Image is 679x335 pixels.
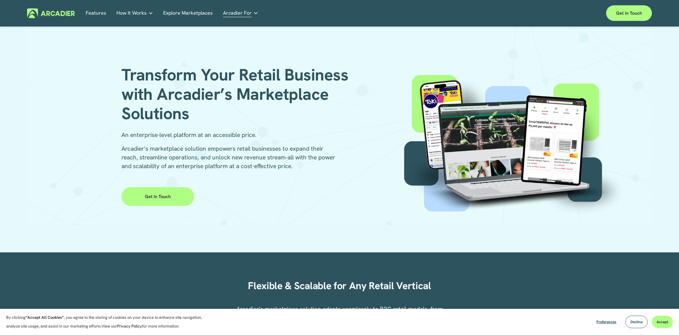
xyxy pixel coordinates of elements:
[121,131,339,139] p: An enterprise-level platform at an accessible price.
[121,187,194,206] a: Get in Touch
[27,8,75,18] img: Arcadier
[234,305,445,331] p: Arcadier’s marketplace solution adapts seamlessly to B2C retail models, from fashion and electron...
[606,5,652,21] a: Get in touch
[86,8,106,18] a: Features
[625,316,648,328] button: Decline
[117,323,142,329] a: Privacy Policy
[121,144,339,171] p: Arcadier’s marketplace solution empowers retail businesses to expand their reach, streamline oper...
[163,8,213,18] a: Explore Marketplaces
[6,313,209,331] p: By clicking , you agree to the storing of cookies on your device to enhance site navigation, anal...
[630,319,643,324] span: Decline
[657,319,668,324] span: Accept
[121,65,358,124] h1: Transform Your Retail Business with Arcadier’s Marketplace Solutions
[116,8,153,18] a: folder dropdown
[652,316,673,328] button: Accept
[223,8,258,18] a: folder dropdown
[116,9,147,17] span: How It Works
[26,315,64,320] strong: “Accept All Cookies”
[234,280,445,292] h2: Flexible & Scalable for Any Retail Vertical
[596,319,616,324] span: Preferences
[592,316,621,328] button: Preferences
[223,9,252,17] span: Arcadier For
